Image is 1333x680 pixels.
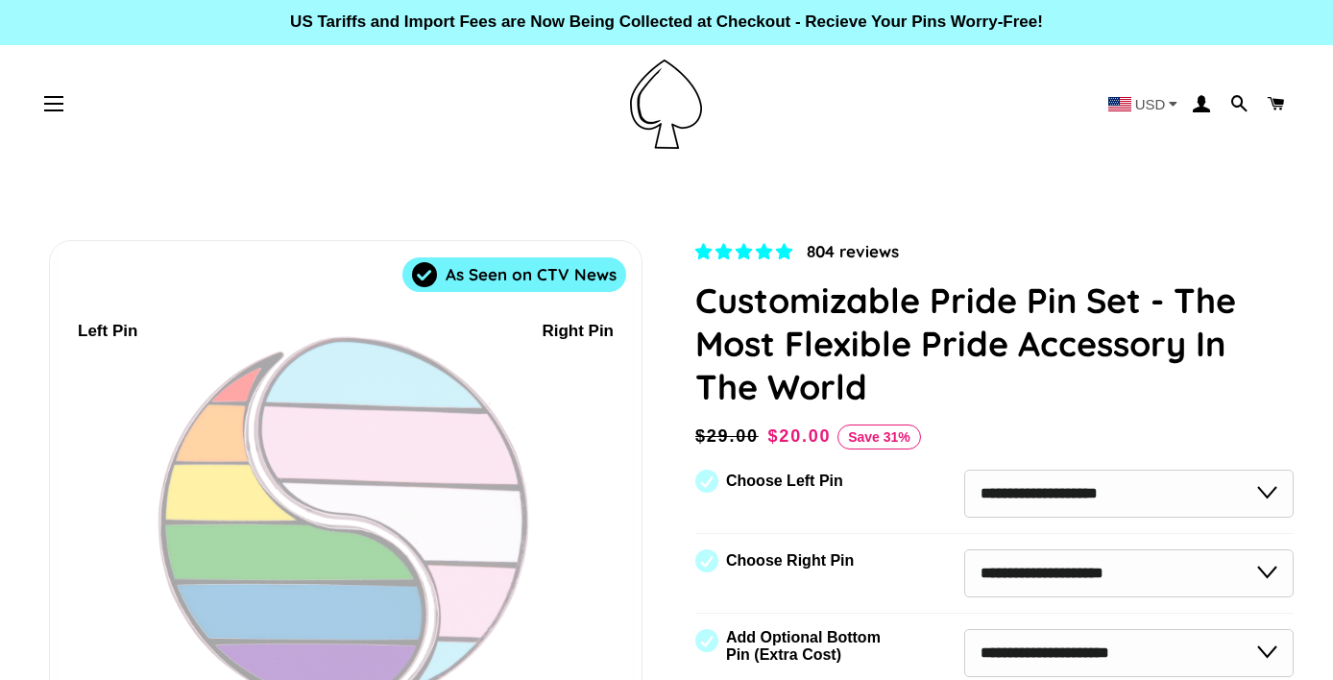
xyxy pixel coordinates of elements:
span: $29.00 [695,423,763,449]
label: Choose Right Pin [726,552,854,570]
div: Right Pin [542,319,614,345]
span: 4.83 stars [695,243,797,261]
span: Save 31% [837,425,921,449]
span: 804 reviews [807,241,899,261]
label: Add Optional Bottom Pin (Extra Cost) [726,629,887,664]
label: Choose Left Pin [726,473,843,490]
img: Pin-Ace [630,60,702,149]
h1: Customizable Pride Pin Set - The Most Flexible Pride Accessory In The World [695,279,1294,408]
span: USD [1135,97,1166,111]
span: $20.00 [768,426,832,446]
